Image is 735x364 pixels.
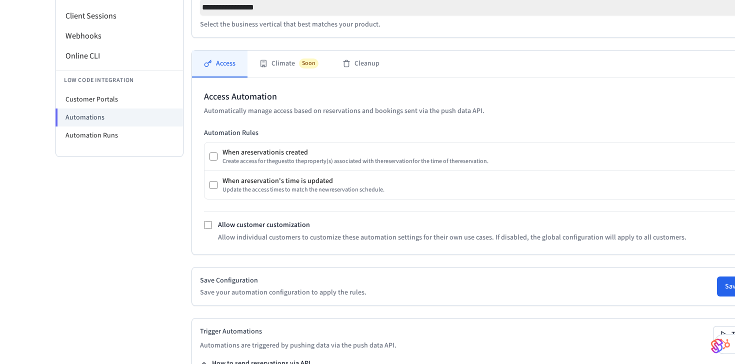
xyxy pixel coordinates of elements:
[222,176,384,186] div: When a reservation 's time is updated
[204,106,484,116] p: Automatically manage access based on reservations and bookings sent via the push data API.
[218,232,686,242] p: Allow individual customers to customize these automation settings for their own use cases. If dis...
[204,90,484,104] h2: Access Automation
[200,275,366,285] h2: Save Configuration
[200,340,396,350] p: Automations are triggered by pushing data via the push data API.
[299,58,318,68] span: Soon
[222,147,488,157] div: When a reservation is created
[56,126,183,144] li: Automation Runs
[222,157,488,165] div: Create access for the guest to the property (s) associated with the reservation for the time of t...
[55,108,183,126] li: Automations
[56,26,183,46] li: Webhooks
[200,287,366,297] p: Save your automation configuration to apply the rules.
[200,326,396,336] h2: Trigger Automations
[218,220,310,230] label: Allow customer customization
[222,186,384,194] div: Update the access times to match the new reservation schedule.
[711,338,723,354] img: SeamLogoGradient.69752ec5.svg
[56,6,183,26] li: Client Sessions
[56,90,183,108] li: Customer Portals
[330,50,391,77] button: Cleanup
[192,50,247,77] button: Access
[56,70,183,90] li: Low Code Integration
[56,46,183,66] li: Online CLI
[247,50,330,77] button: ClimateSoon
